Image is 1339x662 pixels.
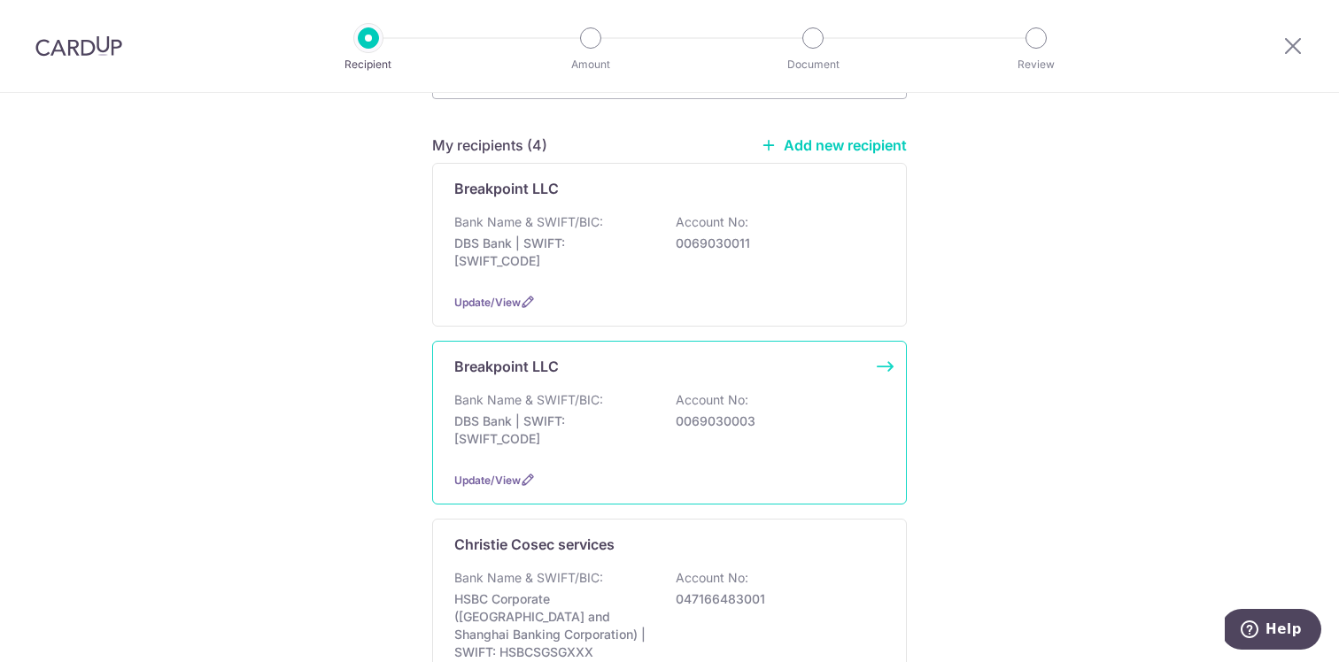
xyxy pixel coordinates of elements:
p: Breakpoint LLC [454,178,559,199]
p: Account No: [676,391,748,409]
p: DBS Bank | SWIFT: [SWIFT_CODE] [454,412,653,448]
p: Document [747,56,878,73]
h5: My recipients (4) [432,135,547,156]
a: Update/View [454,296,521,309]
img: CardUp [35,35,122,57]
p: 0069030003 [676,412,874,430]
iframe: Opens a widget where you can find more information [1225,609,1321,653]
p: Review [971,56,1102,73]
p: Account No: [676,213,748,231]
p: Christie Cosec services [454,534,615,555]
p: 0069030011 [676,235,874,252]
p: Breakpoint LLC [454,356,559,377]
p: HSBC Corporate ([GEOGRAPHIC_DATA] and Shanghai Banking Corporation) | SWIFT: HSBCSGSGXXX [454,590,653,661]
p: Account No: [676,569,748,587]
p: Bank Name & SWIFT/BIC: [454,569,603,587]
p: DBS Bank | SWIFT: [SWIFT_CODE] [454,235,653,270]
p: Recipient [303,56,434,73]
p: Amount [525,56,656,73]
a: Add new recipient [761,136,907,154]
p: Bank Name & SWIFT/BIC: [454,213,603,231]
p: 047166483001 [676,590,874,608]
p: Bank Name & SWIFT/BIC: [454,391,603,409]
a: Update/View [454,473,521,487]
